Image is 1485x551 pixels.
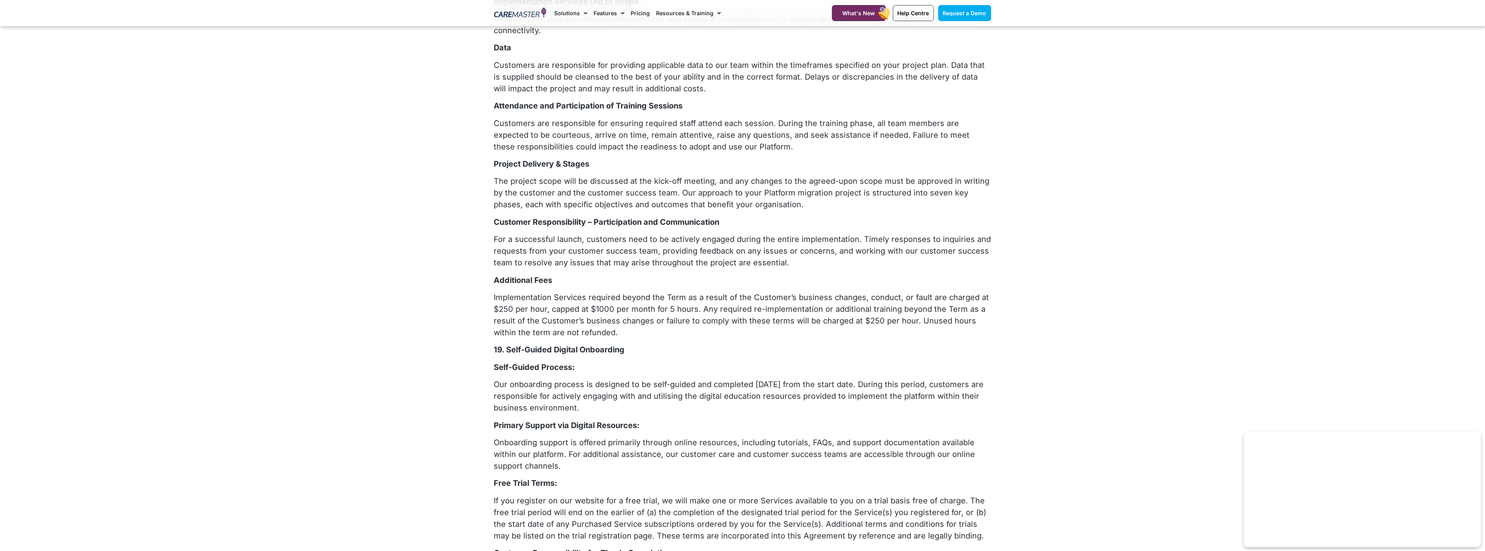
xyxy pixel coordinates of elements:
[494,175,991,210] p: The project scope will be discussed at the kick-off meeting, and any changes to the agreed-upon s...
[494,43,512,52] b: Data
[494,233,991,268] p: For a successful launch, customers need to be actively engaged during the entire implementation. ...
[494,437,991,472] p: Onboarding support is offered primarily through online resources, including tutorials, FAQs, and ...
[494,291,991,338] p: Implementation Services required beyond the Term as a result of the Customer’s business changes, ...
[494,421,640,430] b: Primary Support via Digital Resources:
[843,10,875,16] span: What's New
[494,495,991,542] p: If you register on our website for a free trial, we will make one or more Services available to y...
[832,5,886,21] a: What's New
[893,5,934,21] a: Help Centre
[494,7,547,19] img: CareMaster Logo
[494,159,590,169] b: Project Delivery & Stages
[898,10,929,16] span: Help Centre
[494,275,553,285] b: Additional Fees
[494,101,683,110] b: Attendance and Participation of Training Sessions
[494,59,991,94] p: Customers are responsible for providing applicable data to our team within the timeframes specifi...
[494,345,625,354] b: 19. Self-Guided Digital Onboarding
[943,10,987,16] span: Request a Demo
[494,478,558,488] b: Free Trial Terms:
[494,217,720,227] b: Customer Responsibility – Participation and Communication
[494,379,991,414] p: Our onboarding process is designed to be self-guided and completed [DATE] from the start date. Du...
[1244,432,1481,547] iframe: Popup CTA
[494,117,991,153] p: Customers are responsible for ensuring required staff attend each session. During the training ph...
[494,363,575,372] b: Self-Guided Process:
[938,5,991,21] a: Request a Demo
